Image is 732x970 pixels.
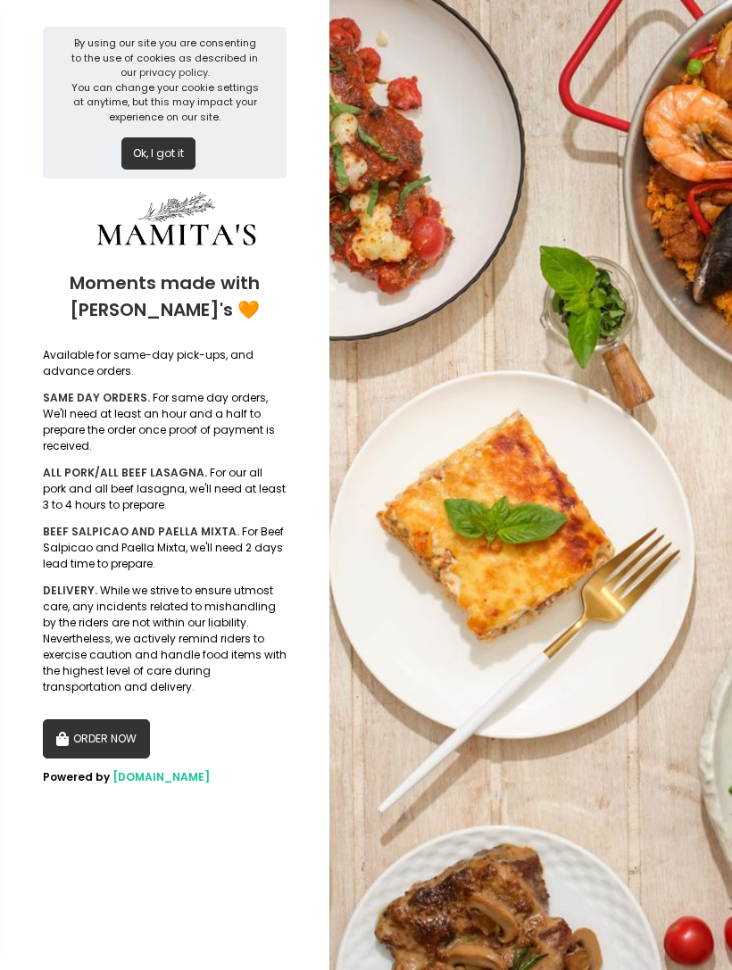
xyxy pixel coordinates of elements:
b: BEEF SALPICAO AND PAELLA MIXTA. [43,524,239,539]
div: By using our site you are consenting to the use of cookies as described in our You can change you... [71,36,259,124]
b: DELIVERY. [43,583,97,598]
a: [DOMAIN_NAME] [112,769,210,784]
b: ALL PORK/ALL BEEF LASAGNA. [43,465,207,480]
b: SAME DAY ORDERS. [43,390,150,405]
div: For our all pork and all beef lasagna, we'll need at least 3 to 4 hours to prepare. [43,465,287,513]
img: Mamitas PH [43,189,311,256]
div: Powered by [43,769,287,785]
div: Moments made with [PERSON_NAME]'s 🧡 [43,256,287,336]
div: For Beef Salpicao and Paella Mixta, we'll need 2 days lead time to prepare. [43,524,287,572]
button: ORDER NOW [43,719,150,759]
div: While we strive to ensure utmost care, any incidents related to mishandling by the riders are not... [43,583,287,695]
button: Ok, I got it [121,137,195,170]
div: Available for same-day pick-ups, and advance orders. [43,347,287,379]
div: For same day orders, We'll need at least an hour and a half to prepare the order once proof of pa... [43,390,287,454]
a: privacy policy. [139,65,210,79]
